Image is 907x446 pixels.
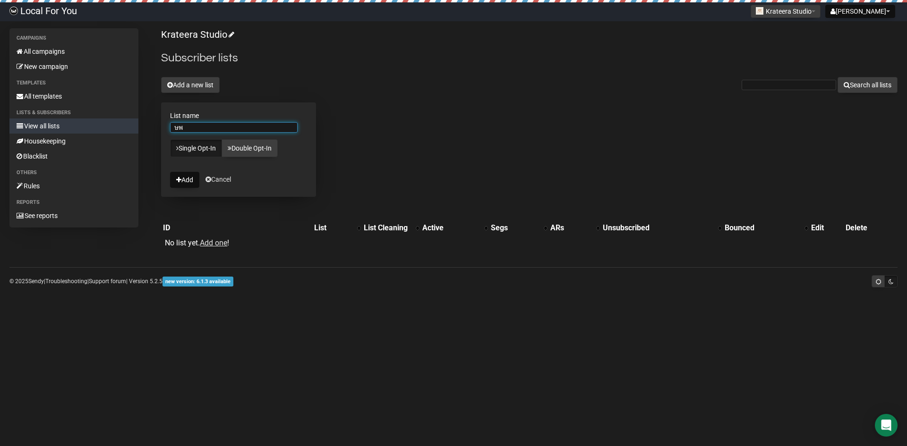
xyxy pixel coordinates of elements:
[756,7,763,15] img: 997.png
[9,178,138,194] a: Rules
[420,221,489,235] th: Active: No sort applied, activate to apply an ascending sort
[9,107,138,118] li: Lists & subscribers
[751,5,821,18] button: Krateera Studio
[200,238,227,247] a: Add one
[601,221,723,235] th: Unsubscribed: No sort applied, activate to apply an ascending sort
[28,278,44,285] a: Sendy
[9,89,138,104] a: All templates
[170,122,298,133] input: The name of your new list
[163,277,233,286] span: new version: 6.1.3 available
[491,223,539,233] div: Segs
[9,44,138,59] a: All campaigns
[825,5,895,18] button: [PERSON_NAME]
[161,235,312,252] td: No list yet. !
[9,197,138,208] li: Reports
[170,111,307,120] label: List name
[9,149,138,164] a: Blacklist
[875,414,898,437] div: Open Intercom Messenger
[811,223,842,233] div: Edit
[89,278,126,285] a: Support forum
[222,139,278,157] a: Double Opt-In
[163,278,233,285] a: new version: 6.1.3 available
[163,223,310,233] div: ID
[9,167,138,178] li: Others
[9,134,138,149] a: Housekeeping
[161,29,233,40] a: Krateera Studio
[548,221,601,235] th: ARs: No sort applied, activate to apply an ascending sort
[362,221,420,235] th: List Cleaning: No sort applied, activate to apply an ascending sort
[723,221,809,235] th: Bounced: No sort applied, activate to apply an ascending sort
[603,223,713,233] div: Unsubscribed
[422,223,479,233] div: Active
[844,221,898,235] th: Delete: No sort applied, sorting is disabled
[9,59,138,74] a: New campaign
[9,77,138,89] li: Templates
[838,77,898,93] button: Search all lists
[846,223,896,233] div: Delete
[45,278,87,285] a: Troubleshooting
[809,221,844,235] th: Edit: No sort applied, sorting is disabled
[314,223,352,233] div: List
[9,33,138,44] li: Campaigns
[489,221,548,235] th: Segs: No sort applied, activate to apply an ascending sort
[550,223,591,233] div: ARs
[205,176,231,183] a: Cancel
[161,221,312,235] th: ID: No sort applied, sorting is disabled
[170,139,222,157] a: Single Opt-In
[312,221,362,235] th: List: No sort applied, activate to apply an ascending sort
[9,7,18,15] img: d61d2441668da63f2d83084b75c85b29
[9,208,138,223] a: See reports
[161,77,220,93] button: Add a new list
[9,276,233,286] p: © 2025 | | | Version 5.2.5
[161,50,898,67] h2: Subscriber lists
[9,118,138,134] a: View all lists
[364,223,411,233] div: List Cleaning
[725,223,800,233] div: Bounced
[170,172,199,188] button: Add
